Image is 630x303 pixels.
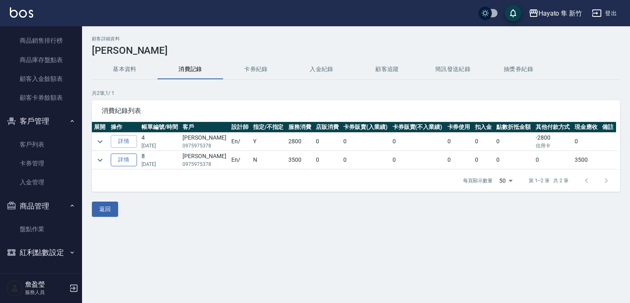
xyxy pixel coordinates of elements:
button: Hayato 隼 新竹 [525,5,585,22]
td: 8 [139,151,180,169]
a: 顧客卡券餘額表 [3,88,79,107]
td: -2800 [534,133,573,151]
button: 卡券紀錄 [223,60,289,79]
button: 返回 [92,202,118,217]
td: En / [229,133,251,151]
td: 0 [494,151,533,169]
td: 3500 [573,151,600,169]
a: 卡券管理 [3,154,79,173]
button: 抽獎券紀錄 [486,60,551,79]
td: 0 [341,133,390,151]
td: 0 [314,133,341,151]
th: 卡券使用 [445,122,473,133]
th: 現金應收 [573,122,600,133]
td: En / [229,151,251,169]
td: 0 [494,133,533,151]
td: 0 [445,133,473,151]
td: [PERSON_NAME] [180,133,229,151]
th: 扣入金 [473,122,495,133]
a: 商品庫存盤點表 [3,50,79,69]
p: 信用卡 [536,142,571,149]
img: Logo [10,7,33,18]
td: 4 [139,133,180,151]
a: 客戶列表 [3,135,79,154]
p: 第 1–2 筆 共 2 筆 [529,177,568,184]
a: 入金管理 [3,173,79,192]
td: 0 [473,151,495,169]
td: 0 [573,133,600,151]
th: 操作 [109,122,139,133]
td: Y [251,133,286,151]
th: 客戶 [180,122,229,133]
th: 備註 [600,122,616,133]
button: expand row [94,154,106,166]
th: 其他付款方式 [534,122,573,133]
td: 0 [341,151,390,169]
th: 設計師 [229,122,251,133]
a: 顧客入金餘額表 [3,69,79,88]
td: 0 [445,151,473,169]
th: 店販消費 [314,122,341,133]
p: 0975975378 [183,161,227,168]
h3: [PERSON_NAME] [92,45,620,56]
th: 點數折抵金額 [494,122,533,133]
td: 0 [473,133,495,151]
td: 0 [314,151,341,169]
button: 顧客追蹤 [354,60,420,79]
button: 簡訊發送紀錄 [420,60,486,79]
button: 消費記錄 [157,60,223,79]
th: 卡券販賣(不入業績) [390,122,445,133]
h2: 顧客詳細資料 [92,36,620,41]
th: 卡券販賣(入業績) [341,122,390,133]
img: Person [7,280,23,296]
button: 紅利點數設定 [3,242,79,263]
p: 服務人員 [25,289,67,296]
p: 共 2 筆, 1 / 1 [92,90,620,97]
div: Hayato 隼 新竹 [539,8,582,18]
button: save [505,5,521,21]
th: 服務消費 [286,122,314,133]
h5: 詹盈瑩 [25,280,67,289]
span: 消費紀錄列表 [102,107,610,115]
td: 0 [534,151,573,169]
p: [DATE] [142,142,178,149]
td: [PERSON_NAME] [180,151,229,169]
a: 詳情 [111,135,137,148]
th: 展開 [92,122,109,133]
td: 2800 [286,133,314,151]
a: 商品銷售排行榜 [3,31,79,50]
td: 3500 [286,151,314,169]
td: N [251,151,286,169]
button: 登出 [589,6,620,21]
p: 0975975378 [183,142,227,149]
p: 每頁顯示數量 [463,177,493,184]
th: 帳單編號/時間 [139,122,180,133]
button: expand row [94,135,106,148]
button: 商品管理 [3,195,79,217]
button: 基本資料 [92,60,157,79]
div: 50 [496,170,516,192]
p: [DATE] [142,161,178,168]
th: 指定/不指定 [251,122,286,133]
button: 入金紀錄 [289,60,354,79]
a: 盤點作業 [3,220,79,239]
td: 0 [390,151,445,169]
td: 0 [390,133,445,151]
a: 詳情 [111,154,137,166]
button: 客戶管理 [3,110,79,132]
